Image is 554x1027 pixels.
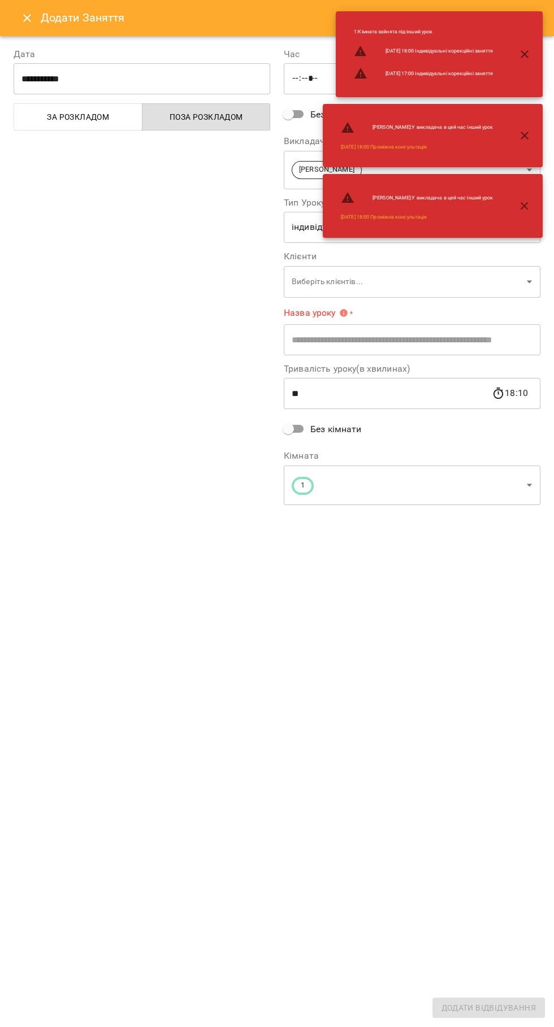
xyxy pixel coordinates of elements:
[284,266,540,298] div: Виберіть клієнтів...
[345,24,502,40] li: 1 : Кімната зайнята під інший урок
[142,103,271,130] button: Поза розкладом
[332,116,502,139] li: [PERSON_NAME] : У викладача в цей час інший урок
[292,164,361,175] span: [PERSON_NAME]
[284,308,348,317] span: Назва уроку
[332,186,502,209] li: [PERSON_NAME] : У викладача в цей час інший урок
[14,5,41,32] button: Close
[41,9,540,27] h6: Додати Заняття
[284,212,540,243] div: індивідуальне заняття
[284,465,540,505] div: 1
[339,308,348,317] svg: Вкажіть назву уроку або виберіть клієнтів
[284,252,540,261] label: Клієнти
[310,108,374,121] span: Без викладача
[294,480,311,491] span: 1
[149,110,264,124] span: Поза розкладом
[14,50,270,59] label: Дата
[284,150,540,189] div: [PERSON_NAME]
[14,103,142,130] button: За розкладом
[345,40,502,63] li: [DATE] 18:00 індивідуальні корекційні заняття
[284,364,540,373] label: Тривалість уроку(в хвилинах)
[21,110,136,124] span: За розкладом
[284,137,540,146] label: Викладачі
[284,198,540,207] label: Тип Уроку
[284,451,540,460] label: Кімната
[341,143,427,151] a: [DATE] 18:00 Проміжна консультація
[292,276,522,288] p: Виберіть клієнтів...
[284,50,540,59] label: Час
[345,62,502,85] li: [DATE] 17:00 індивідуальні корекційні заняття
[341,214,427,221] a: [DATE] 18:00 Проміжна консультація
[310,423,362,436] span: Без кімнати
